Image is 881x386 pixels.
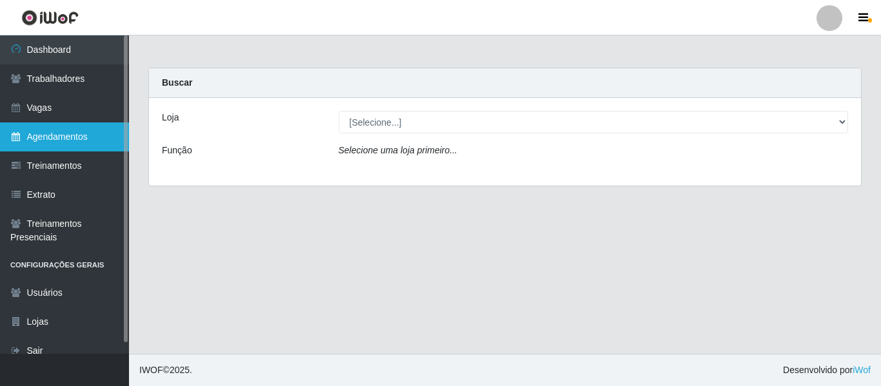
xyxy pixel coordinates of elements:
label: Loja [162,111,179,124]
span: IWOF [139,365,163,375]
label: Função [162,144,192,157]
strong: Buscar [162,77,192,88]
i: Selecione uma loja primeiro... [339,145,457,155]
span: © 2025 . [139,363,192,377]
img: CoreUI Logo [21,10,79,26]
a: iWof [853,365,871,375]
span: Desenvolvido por [783,363,871,377]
